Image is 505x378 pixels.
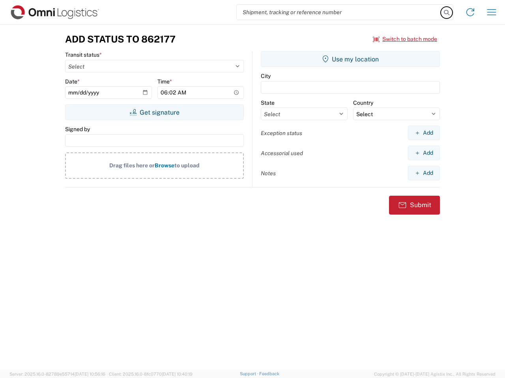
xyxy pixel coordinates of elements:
button: Get signature [65,104,244,120]
button: Add [408,146,440,160]
span: [DATE] 10:40:19 [162,372,193,376]
span: Copyright © [DATE]-[DATE] Agistix Inc., All Rights Reserved [374,371,496,378]
span: Server: 2025.16.0-82789e55714 [9,372,105,376]
button: Use my location [261,51,440,67]
label: City [261,72,271,80]
label: Accessorial used [261,150,303,157]
span: Client: 2025.16.0-8fc0770 [109,372,193,376]
h3: Add Status to 862177 [65,33,176,45]
button: Submit [389,196,440,215]
label: Exception status [261,130,302,137]
label: Notes [261,170,276,177]
span: Browse [155,162,174,169]
label: Country [353,99,373,106]
span: Drag files here or [109,162,155,169]
label: Signed by [65,126,90,133]
label: Date [65,78,80,85]
a: Support [240,371,260,376]
label: Time [157,78,172,85]
span: [DATE] 10:56:16 [75,372,105,376]
button: Add [408,126,440,140]
label: State [261,99,275,106]
label: Transit status [65,51,102,58]
input: Shipment, tracking or reference number [237,5,441,20]
button: Add [408,166,440,180]
button: Switch to batch mode [373,33,437,46]
span: to upload [174,162,200,169]
a: Feedback [259,371,279,376]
